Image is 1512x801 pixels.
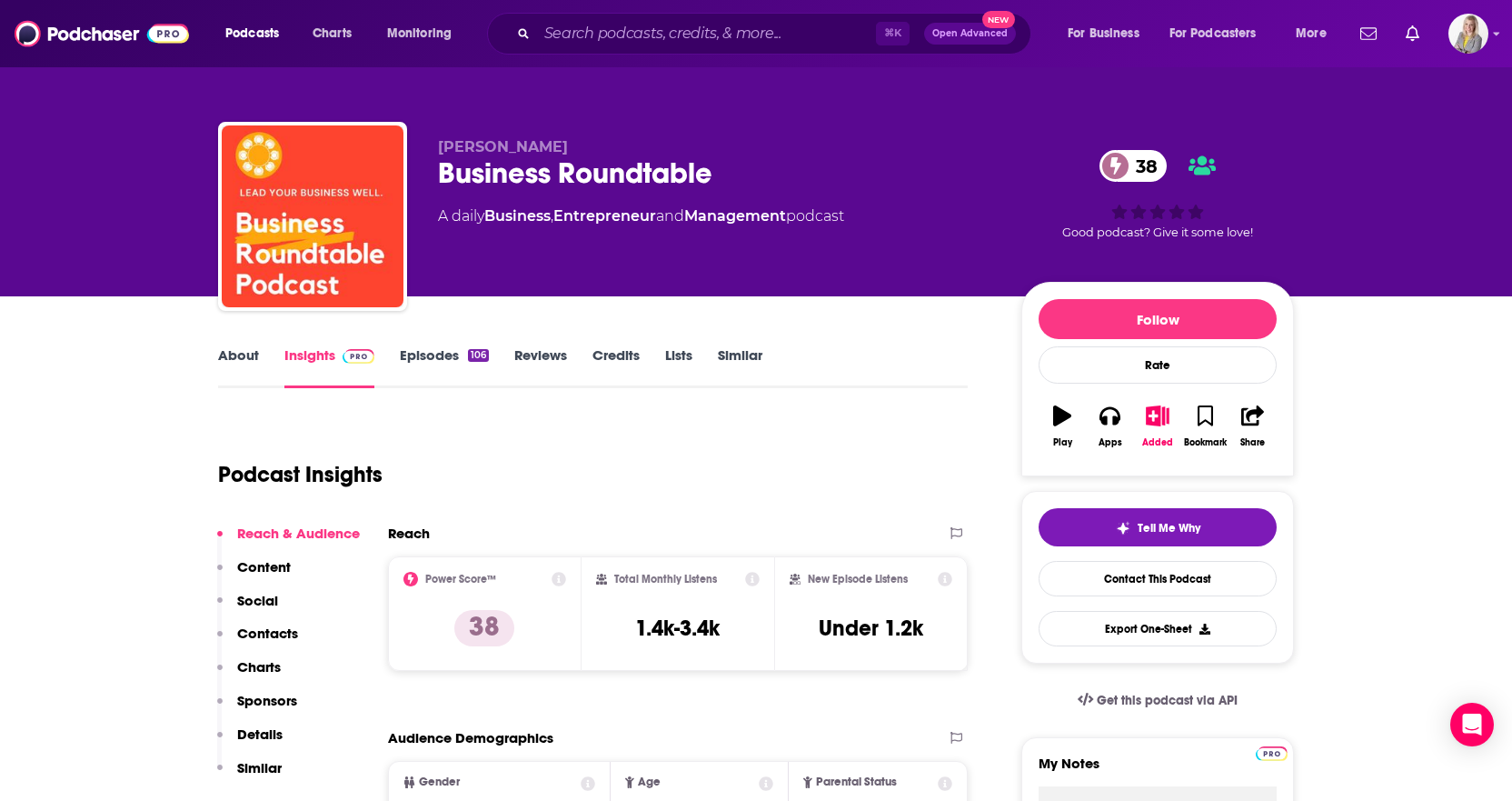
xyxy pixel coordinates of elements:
button: Added [1134,394,1181,459]
a: Episodes106 [400,346,489,388]
span: For Business [1068,21,1139,46]
span: Age [638,776,661,788]
div: Share [1240,437,1265,448]
h2: Total Monthly Listens [614,573,717,586]
button: Follow [1039,299,1277,339]
img: Podchaser Pro [343,349,374,364]
a: Show notifications dropdown [1353,18,1384,49]
button: Content [217,558,291,592]
p: Sponsors [237,692,297,709]
a: InsightsPodchaser Pro [284,346,374,388]
div: Open Intercom Messenger [1450,703,1494,746]
span: [PERSON_NAME] [438,138,568,155]
button: Apps [1086,394,1133,459]
h2: Audience Demographics [388,729,553,746]
a: Business [484,207,551,225]
img: Business Roundtable [222,125,403,307]
span: Parental Status [816,776,897,788]
a: About [218,346,259,388]
img: Podchaser - Follow, Share and Rate Podcasts [15,16,189,51]
button: Contacts [217,625,298,658]
img: User Profile [1448,14,1488,54]
button: open menu [1055,19,1162,48]
span: Get this podcast via API [1097,693,1238,708]
div: Apps [1099,437,1122,448]
span: Tell Me Why [1138,521,1200,536]
button: Similar [217,759,282,793]
div: Search podcasts, credits, & more... [504,13,1049,55]
h2: Power Score™ [425,573,496,586]
button: Show profile menu [1448,14,1488,54]
a: Management [684,207,786,225]
span: For Podcasters [1169,21,1257,46]
div: Added [1142,437,1173,448]
h3: 1.4k-3.4k [635,615,720,642]
button: Share [1229,394,1277,459]
a: Credits [592,346,640,388]
a: Reviews [514,346,567,388]
span: Charts [313,21,352,46]
a: Contact This Podcast [1039,561,1277,596]
button: Bookmark [1181,394,1228,459]
a: Lists [665,346,692,388]
label: My Notes [1039,755,1277,786]
a: Show notifications dropdown [1398,18,1427,49]
div: Rate [1039,346,1277,384]
p: 38 [454,610,514,646]
a: Get this podcast via API [1063,678,1252,723]
div: A daily podcast [438,205,844,227]
h1: Podcast Insights [218,461,383,488]
div: Bookmark [1184,437,1227,448]
span: Open Advanced [932,29,1008,38]
span: New [982,11,1015,28]
p: Charts [237,658,281,676]
p: Content [237,558,291,576]
p: Contacts [237,625,298,642]
div: 38Good podcast? Give it some love! [1021,138,1294,251]
span: 38 [1118,150,1167,182]
p: Similar [237,759,282,776]
button: Open AdvancedNew [924,23,1016,45]
h3: Under 1.2k [819,615,923,642]
img: Podchaser Pro [1256,746,1288,761]
a: Entrepreneur [553,207,656,225]
span: Good podcast? Give it some love! [1062,225,1253,239]
button: Reach & Audience [217,525,360,558]
span: Logged in as ShelbySledge [1448,14,1488,54]
button: open menu [213,19,303,48]
button: Export One-Sheet [1039,611,1277,646]
span: ⌘ K [876,22,910,45]
h2: Reach [388,525,430,542]
p: Reach & Audience [237,525,360,542]
a: Similar [718,346,762,388]
button: Details [217,726,283,759]
span: Gender [419,776,460,788]
p: Social [237,592,278,609]
h2: New Episode Listens [808,573,908,586]
div: Play [1053,437,1072,448]
button: Charts [217,658,281,692]
button: open menu [374,19,475,48]
span: , [551,207,553,225]
span: Monitoring [387,21,452,46]
button: Sponsors [217,692,297,726]
div: 106 [468,349,489,362]
button: open menu [1283,19,1349,48]
span: and [656,207,684,225]
img: tell me why sparkle [1116,521,1130,536]
a: 38 [1099,150,1167,182]
p: Details [237,726,283,743]
button: Play [1039,394,1086,459]
button: tell me why sparkleTell Me Why [1039,508,1277,546]
button: open menu [1158,19,1283,48]
a: Pro website [1256,744,1288,761]
span: More [1296,21,1327,46]
input: Search podcasts, credits, & more... [537,19,876,48]
span: Podcasts [225,21,279,46]
button: Social [217,592,278,626]
a: Charts [301,19,363,48]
